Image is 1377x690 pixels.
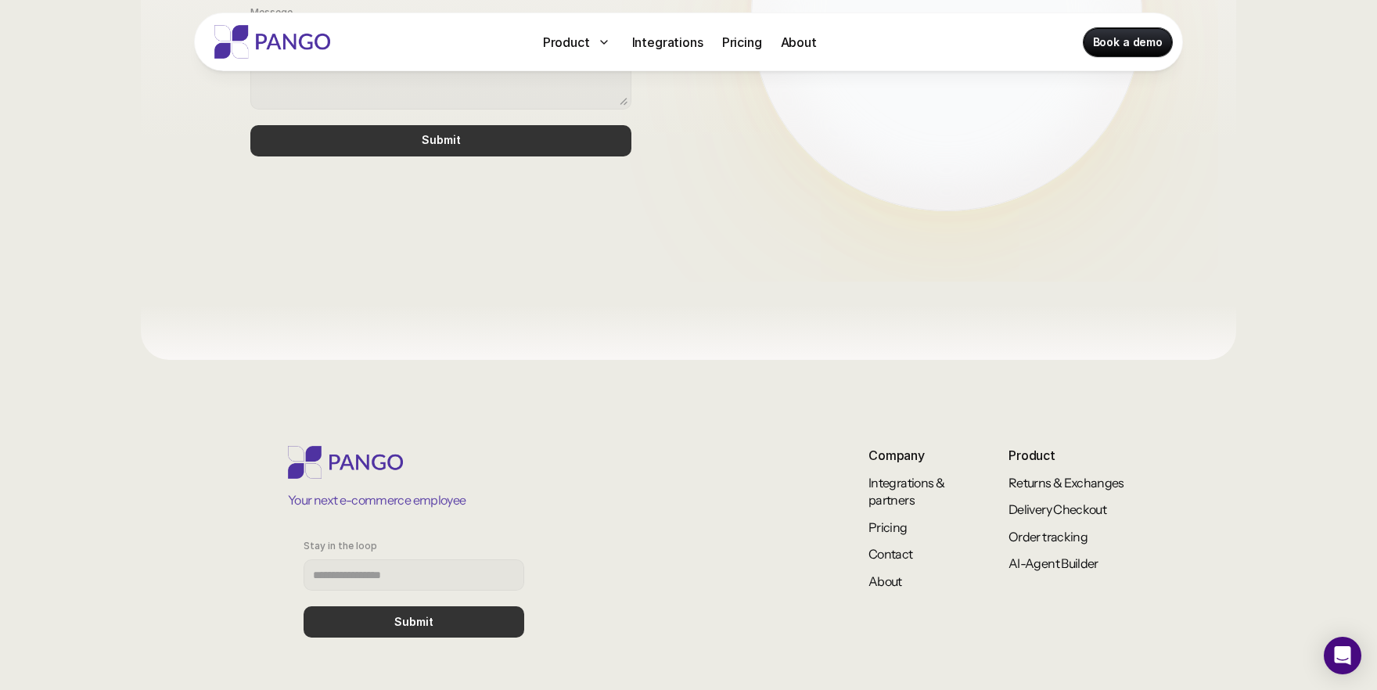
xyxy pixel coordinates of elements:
p: Company [868,446,955,465]
div: Open Intercom Messenger [1324,637,1361,674]
a: About [868,573,902,589]
a: Contact [868,546,913,562]
button: Submit [304,606,524,638]
p: Product [543,33,590,52]
p: Stay in the loop [304,541,377,552]
a: Pricing [868,519,908,535]
a: AI-Agent Builder [1008,555,1098,571]
a: About [775,30,823,55]
p: Pricing [722,33,762,52]
p: Integrations [632,33,703,52]
a: Integrations [626,30,710,55]
a: Book a demo [1084,28,1172,56]
p: Product [1008,446,1134,465]
p: Submit [422,134,461,147]
a: Delivery Checkout [1008,501,1106,517]
a: Order tracking [1008,529,1088,544]
a: Integrations & partners [868,475,946,508]
input: Stay in the loop [304,559,524,591]
p: Submit [394,616,433,629]
p: Book a demo [1093,34,1163,50]
a: Returns & Exchanges [1008,475,1124,491]
a: Pricing [716,30,768,55]
p: Your next e-commerce employee [288,491,466,509]
p: About [781,33,817,52]
button: Submit [250,125,631,156]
